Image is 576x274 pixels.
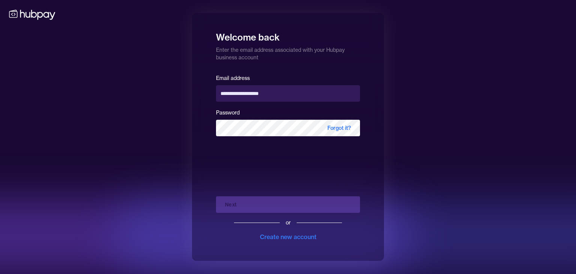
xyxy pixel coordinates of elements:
label: Email address [216,75,250,81]
div: Create new account [260,232,316,241]
label: Password [216,109,240,116]
div: or [286,219,291,226]
p: Enter the email address associated with your Hubpay business account [216,43,360,61]
span: Forgot it? [318,120,360,136]
h1: Welcome back [216,27,360,43]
